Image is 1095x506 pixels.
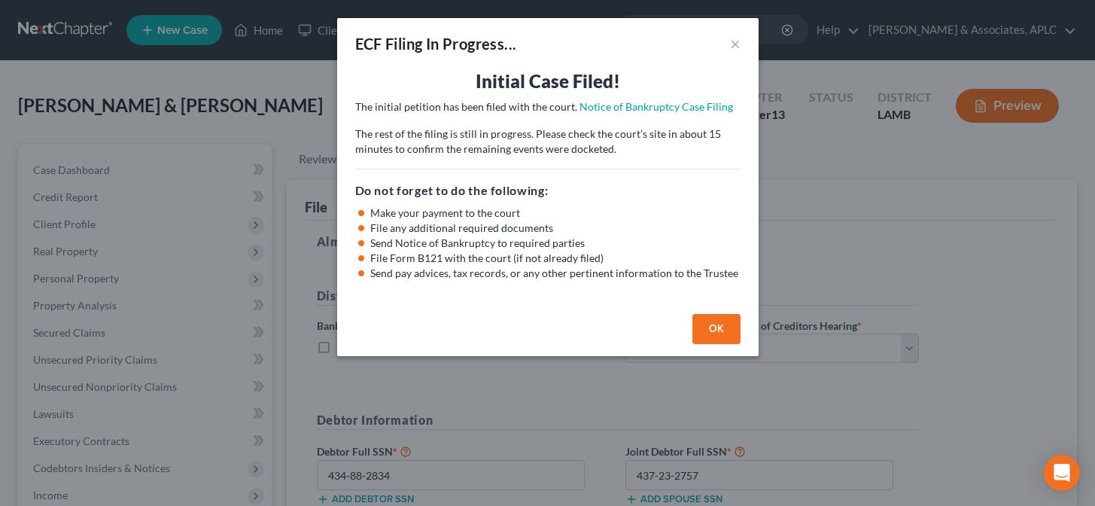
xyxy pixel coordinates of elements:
div: Open Intercom Messenger [1044,455,1080,491]
h5: Do not forget to do the following: [355,181,741,200]
li: Make your payment to the court [370,206,741,221]
li: Send pay advices, tax records, or any other pertinent information to the Trustee [370,266,741,281]
li: Send Notice of Bankruptcy to required parties [370,236,741,251]
button: OK [692,314,741,344]
li: File Form B121 with the court (if not already filed) [370,251,741,266]
div: ECF Filing In Progress... [355,33,517,54]
p: The rest of the filing is still in progress. Please check the court’s site in about 15 minutes to... [355,126,741,157]
h3: Initial Case Filed! [355,69,741,93]
a: Notice of Bankruptcy Case Filing [579,100,733,113]
span: The initial petition has been filed with the court. [355,100,577,113]
li: File any additional required documents [370,221,741,236]
button: × [730,35,741,53]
